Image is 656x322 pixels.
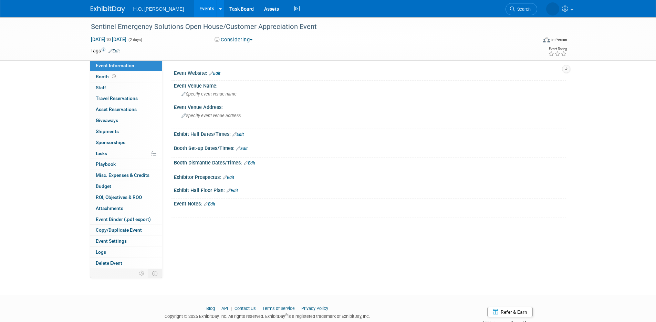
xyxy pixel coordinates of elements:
[96,63,134,68] span: Event Information
[90,170,162,181] a: Misc. Expenses & Credits
[543,37,550,42] img: Format-Inperson.png
[90,247,162,258] a: Logs
[548,47,567,51] div: Event Rating
[174,172,566,181] div: Exhibitor Prospectus:
[551,37,567,42] div: In-Person
[90,93,162,104] a: Travel Reservations
[216,306,220,311] span: |
[105,37,112,42] span: to
[90,60,162,71] a: Event Information
[301,306,328,311] a: Privacy Policy
[497,36,568,46] div: Event Format
[181,91,237,97] span: Specify event venue name
[285,313,288,317] sup: ®
[296,306,300,311] span: |
[96,249,106,255] span: Logs
[174,81,566,89] div: Event Venue Name:
[235,306,256,311] a: Contact Us
[236,146,248,151] a: Edit
[96,129,119,134] span: Shipments
[96,85,106,90] span: Staff
[96,118,118,123] span: Giveaways
[90,203,162,214] a: Attachments
[95,151,107,156] span: Tasks
[90,148,162,159] a: Tasks
[174,199,566,208] div: Event Notes:
[244,161,255,165] a: Edit
[90,82,162,93] a: Staff
[133,6,184,12] span: H.O. [PERSON_NAME]
[96,172,149,178] span: Misc. Expenses & Credits
[90,104,162,115] a: Asset Reservations
[96,217,151,222] span: Event Binder (.pdf export)
[181,113,241,118] span: Specify event venue address
[229,306,233,311] span: |
[90,236,162,246] a: Event Settings
[96,95,138,101] span: Travel Reservations
[91,47,120,54] td: Tags
[111,74,117,79] span: Booth not reserved yet
[96,238,127,244] span: Event Settings
[96,107,137,112] span: Asset Reservations
[212,36,255,43] button: Considering
[91,6,125,13] img: ExhibitDay
[232,132,244,137] a: Edit
[174,158,566,167] div: Booth Dismantle Dates/Times:
[136,269,148,278] td: Personalize Event Tab Strip
[96,227,142,233] span: Copy/Duplicate Event
[96,140,125,145] span: Sponsorships
[90,192,162,203] a: ROI, Objectives & ROO
[174,143,566,152] div: Booth Set-up Dates/Times:
[174,185,566,194] div: Exhibit Hall Floor Plan:
[90,137,162,148] a: Sponsorships
[91,312,445,320] div: Copyright © 2025 ExhibitDay, Inc. All rights reserved. ExhibitDay is a registered trademark of Ex...
[96,161,116,167] span: Playbook
[91,36,127,42] span: [DATE] [DATE]
[90,181,162,192] a: Budget
[174,68,566,77] div: Event Website:
[487,307,533,317] a: Refer & Earn
[96,260,122,266] span: Delete Event
[96,183,111,189] span: Budget
[506,3,537,15] a: Search
[148,269,162,278] td: Toggle Event Tabs
[128,38,142,42] span: (2 days)
[96,205,123,211] span: Attachments
[96,74,117,79] span: Booth
[96,194,142,200] span: ROI, Objectives & ROO
[209,71,220,76] a: Edit
[206,306,215,311] a: Blog
[88,21,527,33] div: Sentinel Emergency Solutions Open House/Customer Appreciation Event
[174,102,566,111] div: Event Venue Address:
[515,7,531,12] span: Search
[223,175,234,180] a: Edit
[108,49,120,53] a: Edit
[90,214,162,225] a: Event Binder (.pdf export)
[257,306,261,311] span: |
[90,258,162,269] a: Delete Event
[227,188,238,193] a: Edit
[546,2,559,16] img: Paige Bostrom
[204,202,215,207] a: Edit
[90,115,162,126] a: Giveaways
[262,306,295,311] a: Terms of Service
[174,129,566,138] div: Exhibit Hall Dates/Times:
[90,225,162,235] a: Copy/Duplicate Event
[90,71,162,82] a: Booth
[90,159,162,170] a: Playbook
[221,306,228,311] a: API
[90,126,162,137] a: Shipments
